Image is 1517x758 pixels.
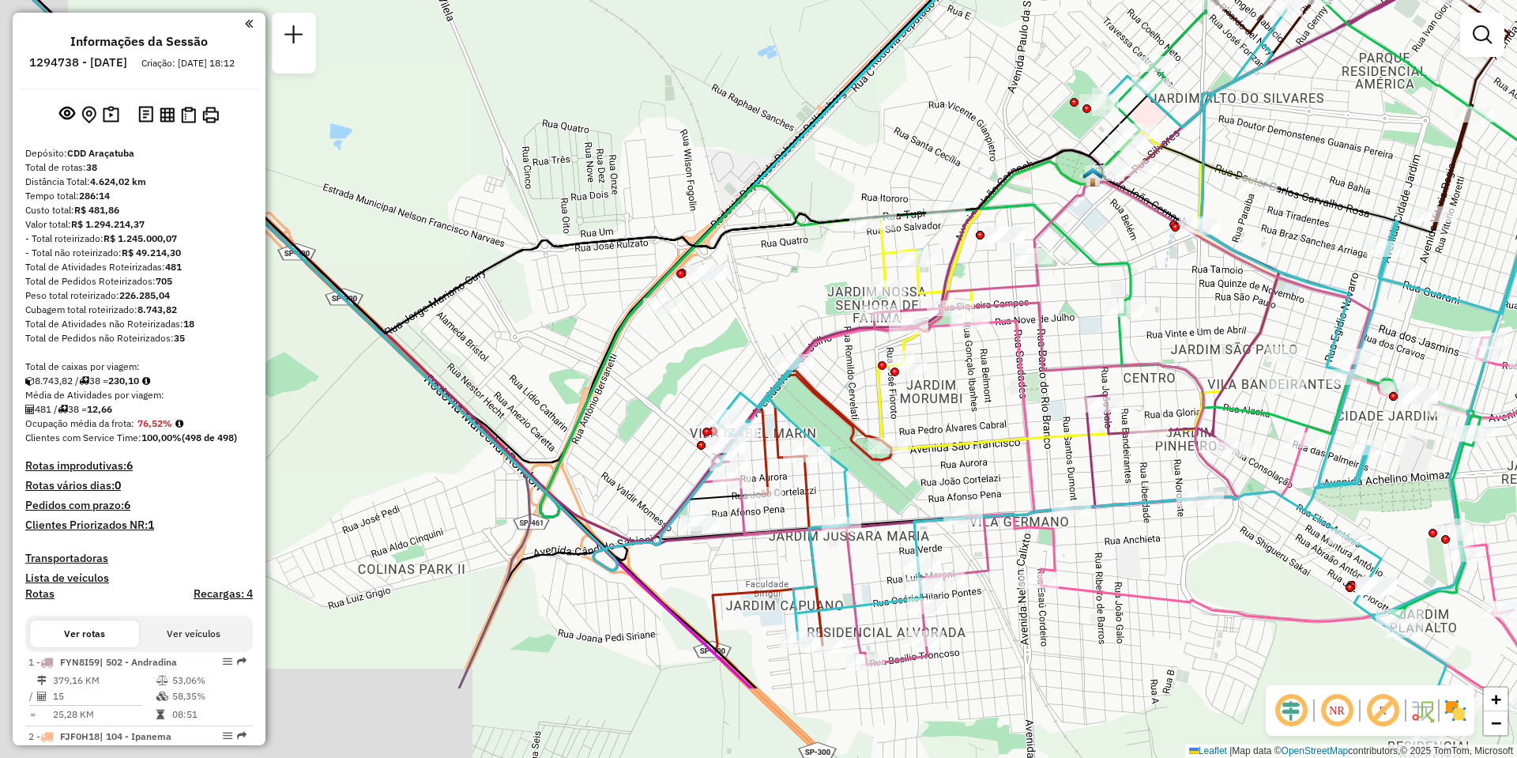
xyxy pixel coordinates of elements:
[67,147,134,159] strong: CDD Araçatuba
[25,303,253,317] div: Cubagem total roteirizado:
[194,587,253,601] h4: Recargas: 4
[29,55,127,70] h6: 1294738 - [DATE]
[1410,698,1435,723] img: Fluxo de ruas
[56,102,78,127] button: Exibir sessão original
[142,376,150,386] i: Meta Caixas/viagem: 220,40 Diferença: 9,70
[28,656,177,668] span: 1 -
[28,730,171,742] span: 2 -
[60,656,100,668] span: FYN8I59
[278,19,310,55] a: Nova sessão e pesquisa
[58,405,68,414] i: Total de rotas
[119,289,170,301] strong: 226.285,04
[156,275,172,287] strong: 705
[1364,692,1402,730] span: Exibir rótulo
[237,657,247,666] em: Rota exportada
[25,217,253,232] div: Valor total:
[124,498,130,512] strong: 6
[1266,346,1305,362] div: Atividade não roteirizada - MARCOS ANTONIO SABIN
[156,104,178,125] button: Visualizar relatório de Roteirização
[139,620,248,647] button: Ver veículos
[141,432,182,443] strong: 100,00%
[1357,577,1397,593] div: Atividade não roteirizada - REGINALDO APARECIDO TEIXEIRA 22358466883
[25,417,134,429] span: Ocupação média da frota:
[907,598,947,614] div: Atividade não roteirizada - VALDIR FERAZIN - ME
[25,432,141,443] span: Clientes com Service Time:
[74,204,119,216] strong: R$ 481,86
[135,56,241,70] div: Criação: [DATE] 18:12
[52,688,156,704] td: 15
[25,360,253,374] div: Total de caixas por viagem:
[52,707,156,722] td: 25,28 KM
[686,266,725,281] div: Atividade não roteirizada - GABRIELENSE RODRIGUES
[25,552,253,565] h4: Transportadoras
[25,479,253,492] h4: Rotas vários dias:
[25,160,253,175] div: Total de rotas:
[1466,19,1498,51] a: Exibir filtros
[28,688,36,704] td: /
[174,332,185,344] strong: 35
[78,103,100,127] button: Centralizar mapa no depósito ou ponto de apoio
[25,405,35,414] i: Total de Atividades
[156,710,164,719] i: Tempo total em rota
[25,288,253,303] div: Peso total roteirizado:
[90,175,146,187] strong: 4.624,02 km
[1491,713,1501,733] span: −
[25,331,253,345] div: Total de Pedidos não Roteirizados:
[156,692,168,701] i: % de utilização da cubagem
[1443,698,1468,723] img: Exibir/Ocultar setores
[30,620,139,647] button: Ver rotas
[985,227,1025,243] div: Atividade não roteirizada - 54.151.046 ROBSON FERNANDO DA SILVA GONC
[37,676,47,685] i: Distância Total
[706,437,746,453] div: Atividade não roteirizada - HARAMOTO JUNIOR E GI
[25,571,253,585] h4: Lista de veículos
[25,388,253,402] div: Média de Atividades por viagem:
[1185,745,1517,758] div: Map data © contributors,© 2025 TomTom, Microsoft
[25,203,253,217] div: Custo total:
[79,190,110,202] strong: 286:14
[25,587,55,601] a: Rotas
[1282,745,1349,756] a: OpenStreetMap
[115,478,121,492] strong: 0
[25,246,253,260] div: - Total não roteirizado:
[1272,692,1310,730] span: Ocultar deslocamento
[1318,692,1356,730] span: Ocultar NR
[1199,437,1238,453] div: Atividade não roteirizada - A D L COMERCIO DE CO
[1082,167,1103,187] img: BIRIGUI
[100,730,171,742] span: | 104 - Ipanema
[52,673,156,688] td: 379,16 KM
[237,731,247,741] em: Rota exportada
[245,14,253,32] a: Clique aqui para minimizar o painel
[71,218,145,230] strong: R$ 1.294.214,37
[25,232,253,246] div: - Total roteirizado:
[37,692,47,701] i: Total de Atividades
[223,657,232,666] em: Opções
[175,419,183,428] em: Média calculada utilizando a maior ocupação (%Peso ou %Cubagem) de cada rota da sessão. Rotas cro...
[183,318,194,330] strong: 18
[122,247,181,258] strong: R$ 49.214,30
[1484,711,1508,735] a: Zoom out
[104,232,177,244] strong: R$ 1.245.000,07
[223,731,232,741] em: Opções
[100,103,122,127] button: Painel de Sugestão
[1398,388,1438,404] div: Atividade não roteirizada - NILTON AP. LOPES - M
[25,317,253,331] div: Total de Atividades não Roteirizadas:
[178,104,199,126] button: Visualizar Romaneio
[25,519,253,532] h4: Clientes Priorizados NR:
[171,707,247,722] td: 08:51
[25,260,253,274] div: Total de Atividades Roteirizadas:
[126,458,133,473] strong: 6
[1355,579,1395,595] div: Atividade não roteirizada - NOE TEIXEIRA PEREIRA
[25,374,253,388] div: 8.743,82 / 38 =
[100,656,177,668] span: | 502 - Andradina
[156,676,168,685] i: % de utilização do peso
[28,707,36,722] td: =
[1189,745,1227,756] a: Leaflet
[687,265,727,281] div: Atividade não roteirizada - ELIZABETE CRISTINA G
[25,376,35,386] i: Cubagem total roteirizado
[681,515,721,531] div: Atividade não roteirizada - DIFRUTTI SORVETES LT
[1491,689,1501,709] span: +
[25,402,253,417] div: 481 / 38 =
[1484,688,1508,711] a: Zoom in
[137,304,177,315] strong: 8.743,82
